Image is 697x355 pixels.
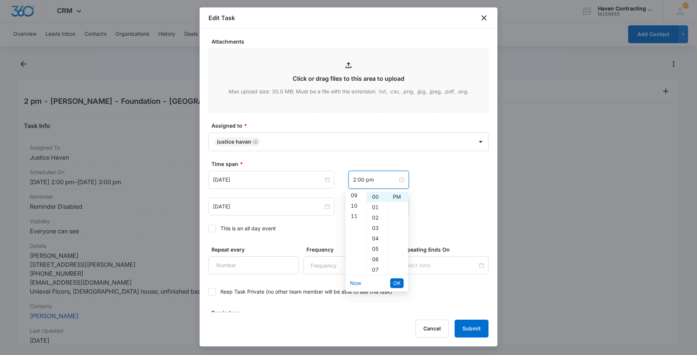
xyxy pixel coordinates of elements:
input: Number [209,256,299,274]
div: 03 [367,223,387,233]
input: Select date [402,261,477,269]
label: Remind me [211,309,254,317]
div: 07 [367,265,387,275]
input: 2:00 pm [353,176,398,184]
div: This is an all day event [220,224,276,232]
label: Attachments [211,38,491,45]
div: 10 [346,201,366,211]
label: Frequency [306,246,397,253]
div: Justice Haven [217,139,251,144]
button: OK [390,278,404,288]
div: 06 [367,254,387,265]
button: close [480,13,488,22]
label: Repeat every [211,246,302,253]
button: Cancel [416,320,449,338]
div: PM [388,192,408,202]
a: Now [350,280,361,286]
div: 11 [346,211,366,221]
label: Repeating Ends On [401,246,491,253]
span: OK [393,279,401,287]
label: Assigned to [211,122,491,129]
h1: Edit Task [209,13,235,22]
button: Submit [455,320,488,338]
input: Oct 15, 2025 [213,176,323,184]
input: Oct 15, 2025 [213,202,323,211]
div: 00 [367,192,387,202]
div: 01 [367,202,387,212]
div: Remove Justice Haven [251,139,258,144]
div: 02 [367,212,387,223]
div: 04 [367,233,387,244]
label: Time span [211,160,491,168]
div: 09 [346,190,366,201]
div: Keep Task Private (no other team member will be able to see this task) [220,288,392,295]
div: 05 [367,244,387,254]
